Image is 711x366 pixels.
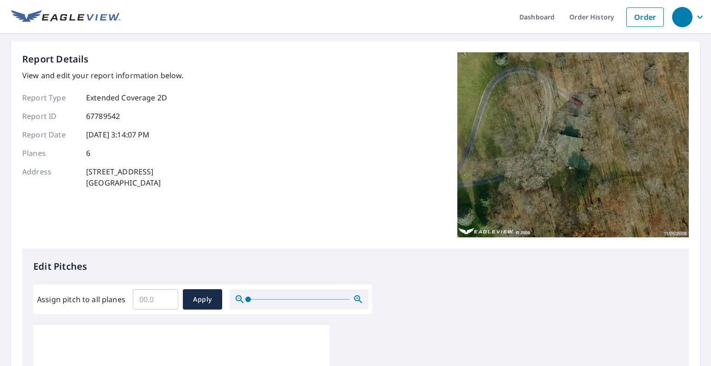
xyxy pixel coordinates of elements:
[457,52,689,237] img: Top image
[22,129,78,140] p: Report Date
[86,129,150,140] p: [DATE] 3:14:07 PM
[22,166,78,188] p: Address
[86,92,167,103] p: Extended Coverage 2D
[133,286,178,312] input: 00.0
[22,70,184,81] p: View and edit your report information below.
[22,52,89,66] p: Report Details
[86,111,120,122] p: 67789542
[190,294,215,305] span: Apply
[22,111,78,122] p: Report ID
[626,7,664,27] a: Order
[86,166,161,188] p: [STREET_ADDRESS] [GEOGRAPHIC_DATA]
[11,10,120,24] img: EV Logo
[183,289,222,310] button: Apply
[22,148,78,159] p: Planes
[37,294,125,305] label: Assign pitch to all planes
[33,260,678,273] p: Edit Pitches
[22,92,78,103] p: Report Type
[86,148,90,159] p: 6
